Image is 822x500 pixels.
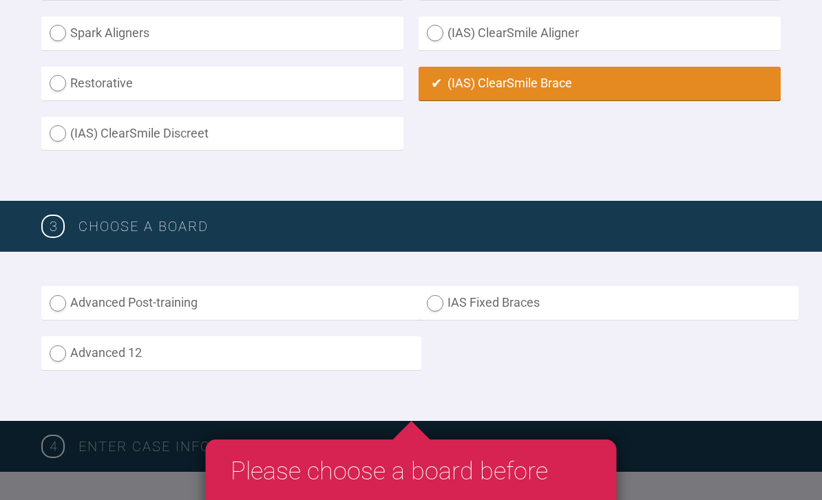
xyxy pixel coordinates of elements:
label: IAS Fixed Braces [419,286,799,320]
label: Spark Aligners [41,17,403,50]
label: (IAS) ClearSmile Brace [419,67,781,100]
label: Advanced Post-training [41,286,421,320]
label: (IAS) ClearSmile Aligner [419,17,781,50]
span: 3 [41,215,65,238]
label: Restorative [41,67,403,100]
h3: Choose a board [78,215,781,237]
label: (IAS) ClearSmile Discreet [41,117,403,151]
label: Advanced 12 [41,336,421,370]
